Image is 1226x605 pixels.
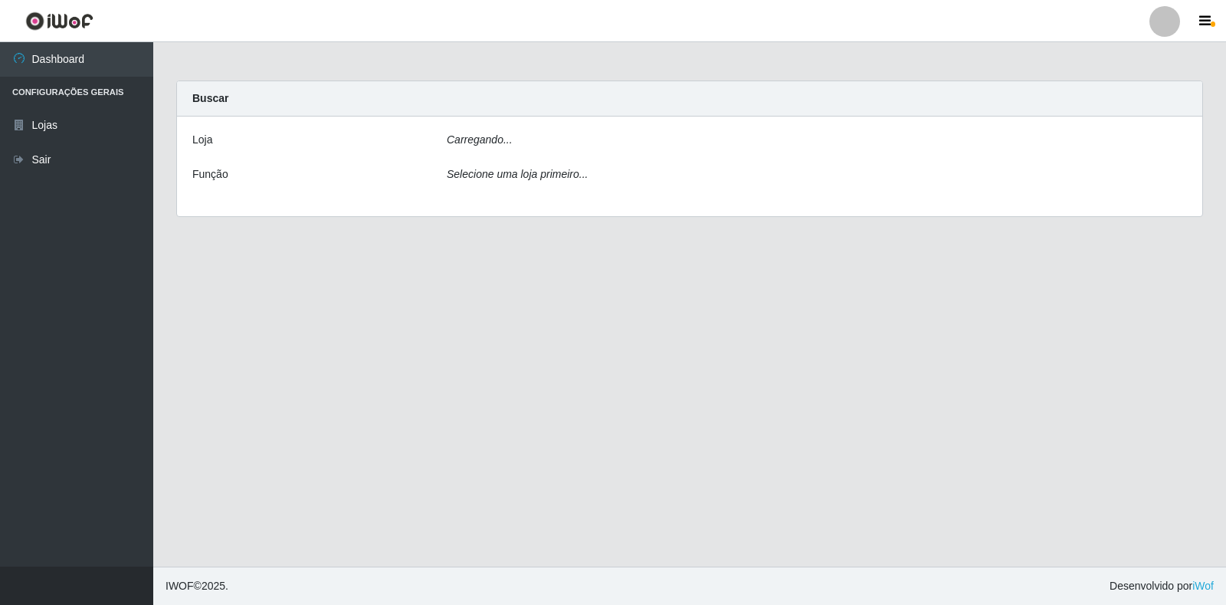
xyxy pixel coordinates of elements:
[166,578,228,594] span: © 2025 .
[447,168,588,180] i: Selecione uma loja primeiro...
[192,132,212,148] label: Loja
[192,166,228,182] label: Função
[1110,578,1214,594] span: Desenvolvido por
[1192,580,1214,592] a: iWof
[447,133,513,146] i: Carregando...
[166,580,194,592] span: IWOF
[192,92,228,104] strong: Buscar
[25,12,93,31] img: CoreUI Logo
